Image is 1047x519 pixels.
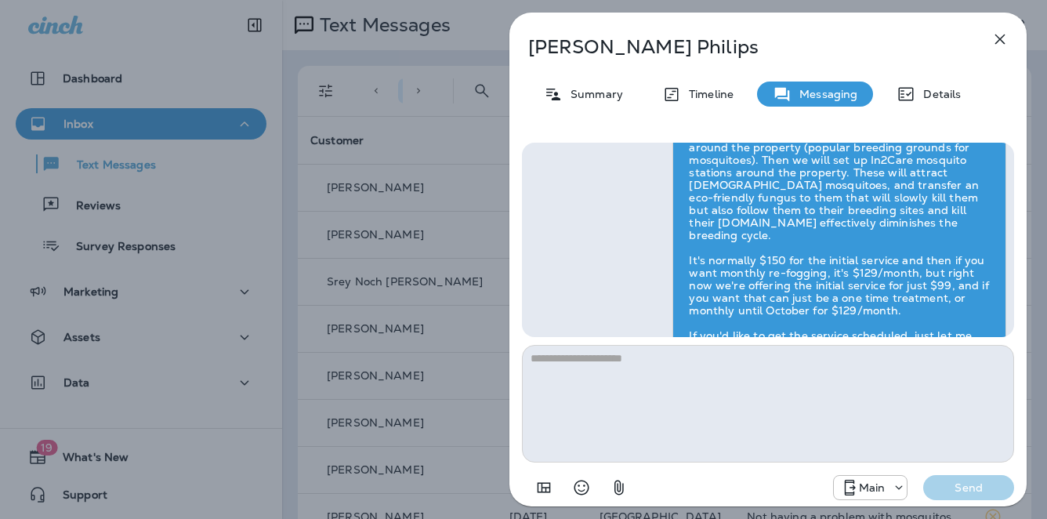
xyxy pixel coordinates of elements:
div: +1 (817) 482-3792 [834,478,908,497]
div: The second service, we will also fog the foliage around the property to create a barrier that rep... [672,95,1006,376]
p: Summary [563,88,623,100]
button: Add in a premade template [528,472,560,503]
p: Timeline [681,88,734,100]
p: Main [859,481,886,494]
p: Messaging [792,88,857,100]
button: Select an emoji [566,472,597,503]
p: Details [915,88,961,100]
p: [PERSON_NAME] Philips [528,36,956,58]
